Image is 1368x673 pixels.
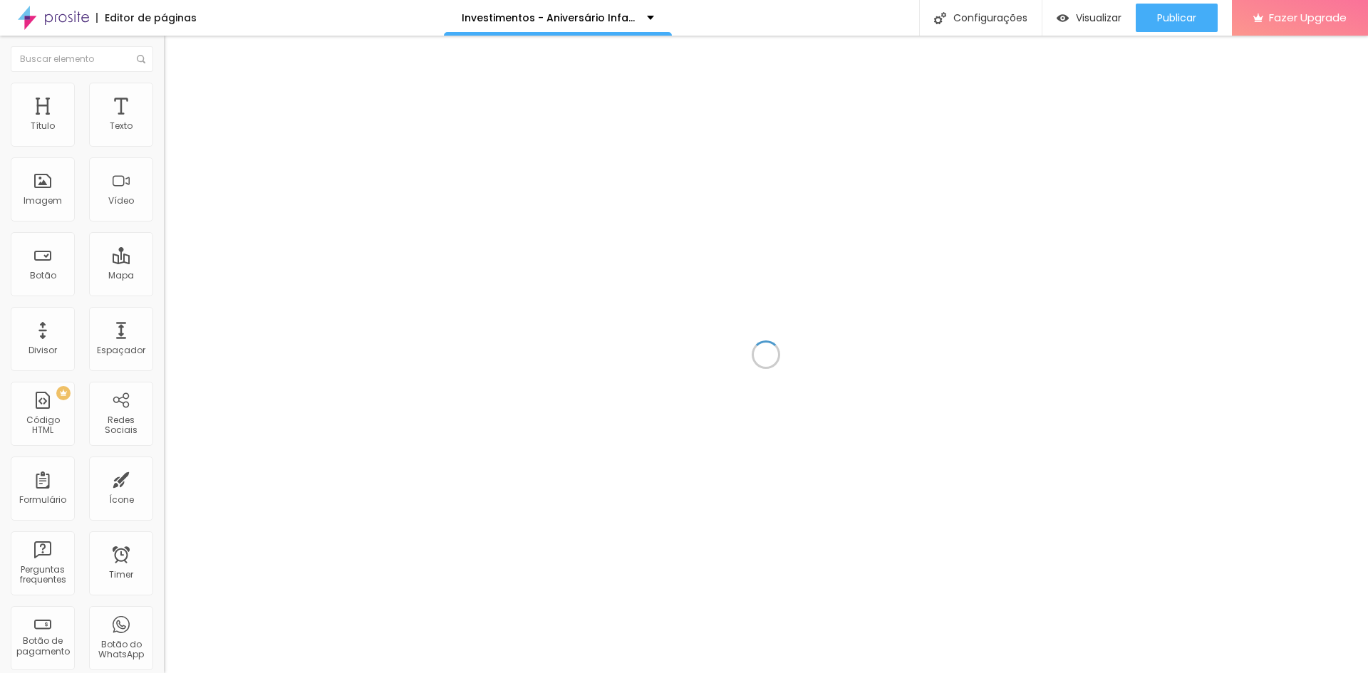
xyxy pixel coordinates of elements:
div: Botão [30,271,56,281]
div: Editor de páginas [96,13,197,23]
span: Visualizar [1076,12,1121,24]
div: Divisor [28,345,57,355]
div: Código HTML [14,415,71,436]
div: Timer [109,570,133,580]
img: Icone [934,12,946,24]
div: Imagem [24,196,62,206]
div: Ícone [109,495,134,505]
button: Publicar [1136,4,1218,32]
div: Mapa [108,271,134,281]
div: Texto [110,121,133,131]
img: view-1.svg [1057,12,1069,24]
span: Publicar [1157,12,1196,24]
span: Fazer Upgrade [1269,11,1347,24]
div: Redes Sociais [93,415,149,436]
div: Botão de pagamento [14,636,71,657]
div: Espaçador [97,345,145,355]
div: Botão do WhatsApp [93,640,149,660]
button: Visualizar [1042,4,1136,32]
div: Título [31,121,55,131]
img: Icone [137,55,145,63]
div: Perguntas frequentes [14,565,71,585]
p: Investimentos - Aniversário Infantil [462,13,636,23]
div: Formulário [19,495,66,505]
input: Buscar elemento [11,46,153,72]
div: Vídeo [108,196,134,206]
